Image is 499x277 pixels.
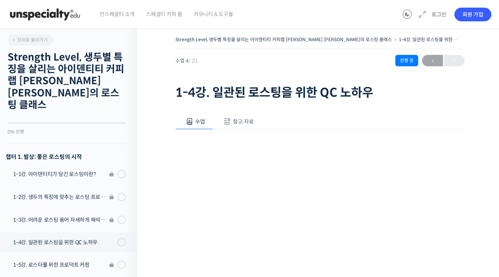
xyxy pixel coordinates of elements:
h3: 챕터 1. 발상: 좋은 로스팅의 시작 [6,152,126,162]
a: 회원 가입 [454,8,491,21]
div: 0% 진행 [8,130,126,134]
a: Strength Level, 생두별 특징을 살리는 아이덴티티 커피랩 [PERSON_NAME] [PERSON_NAME]의 로스팅 클래스 [175,37,392,42]
a: 1-4강. 일관된 로스팅을 위한 QC 노하우 [399,37,474,42]
span: / 21 [189,58,198,64]
span: ← [422,56,443,66]
h1: 1-4강. 일관된 로스팅을 위한 QC 노하우 [175,85,465,100]
div: 진행 중 [395,55,418,66]
a: 로그인 [427,6,451,23]
span: 참고 자료 [233,118,254,125]
a: ←이전 [422,55,443,66]
span: 강의로 돌아가기 [11,37,48,43]
span: 수업 [195,118,205,125]
span: 수업 4 [175,58,198,63]
a: 강의로 돌아가기 [8,34,53,46]
h2: Strength Level, 생두별 특징을 살리는 아이덴티티 커피랩 [PERSON_NAME] [PERSON_NAME]의 로스팅 클래스 [8,51,126,111]
div: 1-4강. 일관된 로스팅을 위한 QC 노하우 [13,238,115,247]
